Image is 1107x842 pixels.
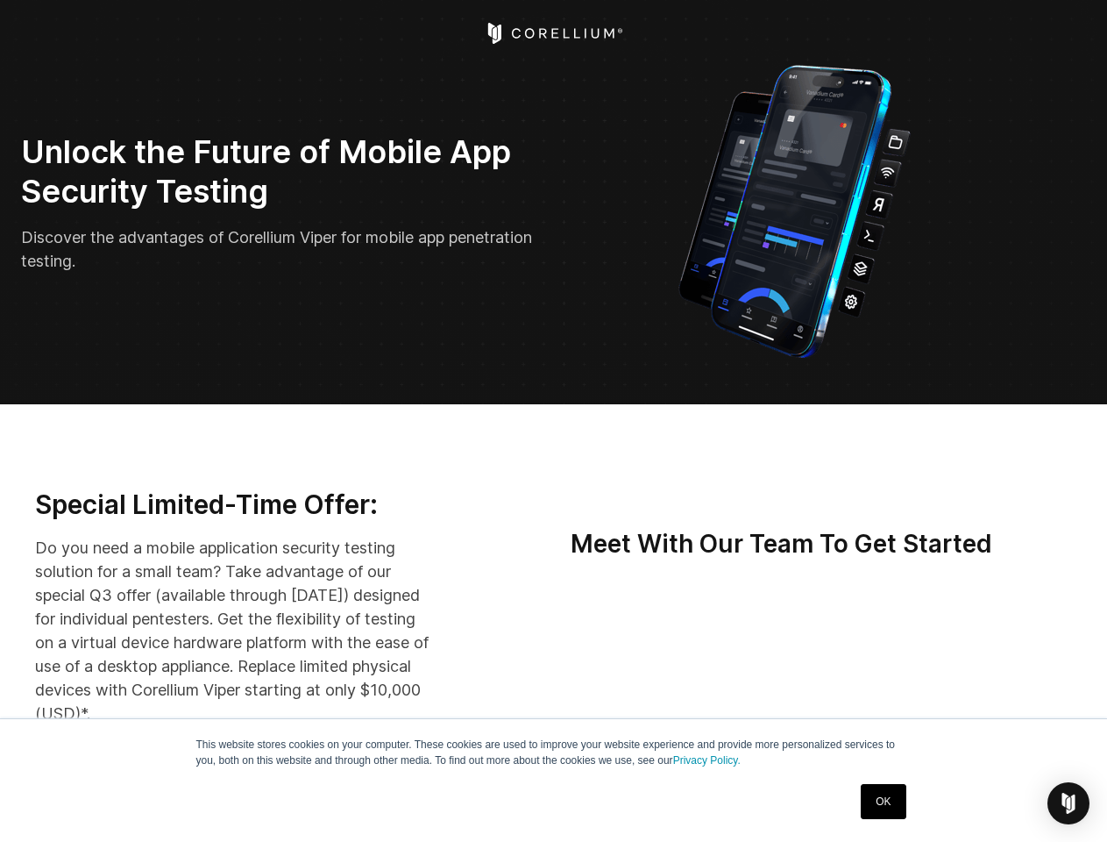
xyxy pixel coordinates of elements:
h3: Special Limited-Time Offer: [35,489,433,522]
strong: Meet With Our Team To Get Started [571,529,992,559]
a: Privacy Policy. [673,754,741,767]
a: Corellium Home [484,23,623,44]
img: Corellium_VIPER_Hero_1_1x [663,56,926,362]
p: This website stores cookies on your computer. These cookies are used to improve your website expe... [196,737,912,768]
div: Open Intercom Messenger [1047,782,1089,824]
a: OK [861,784,905,819]
h2: Unlock the Future of Mobile App Security Testing [21,132,542,211]
span: Discover the advantages of Corellium Viper for mobile app penetration testing. [21,228,532,270]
